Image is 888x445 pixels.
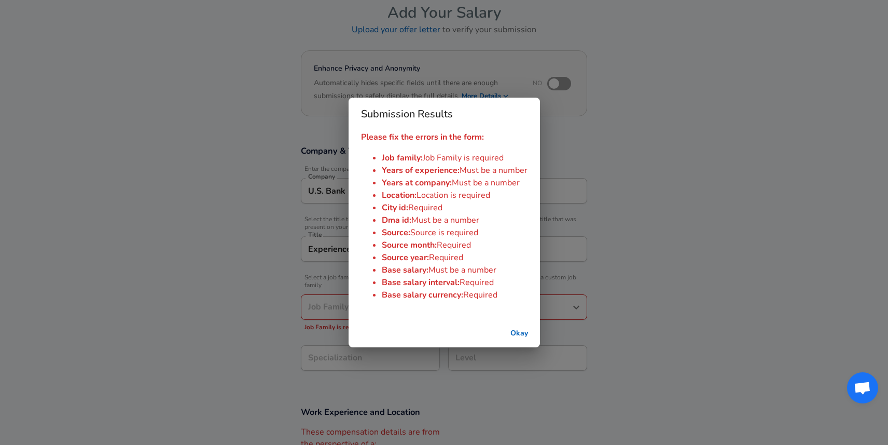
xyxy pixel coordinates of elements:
[429,252,463,263] span: Required
[460,165,528,176] span: Must be a number
[423,152,504,164] span: Job Family is required
[382,264,428,276] span: Base salary :
[411,214,479,226] span: Must be a number
[382,277,460,288] span: Base salary interval :
[460,277,494,288] span: Required
[382,190,417,201] span: Location :
[382,202,408,213] span: City id :
[382,239,437,251] span: Source month :
[410,227,478,238] span: Source is required
[463,289,497,301] span: Required
[503,324,536,343] button: successful-submission-button
[437,239,471,251] span: Required
[382,227,410,238] span: Source :
[417,190,490,201] span: Location is required
[361,131,484,143] strong: Please fix the errors in the form:
[382,177,452,188] span: Years at company :
[382,152,423,164] span: Job family :
[382,165,460,176] span: Years of experience :
[382,252,429,263] span: Source year :
[452,177,520,188] span: Must be a number
[408,202,442,213] span: Required
[349,98,540,131] h2: Submission Results
[847,372,878,403] div: Open chat
[428,264,496,276] span: Must be a number
[382,214,411,226] span: Dma id :
[382,289,463,301] span: Base salary currency :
